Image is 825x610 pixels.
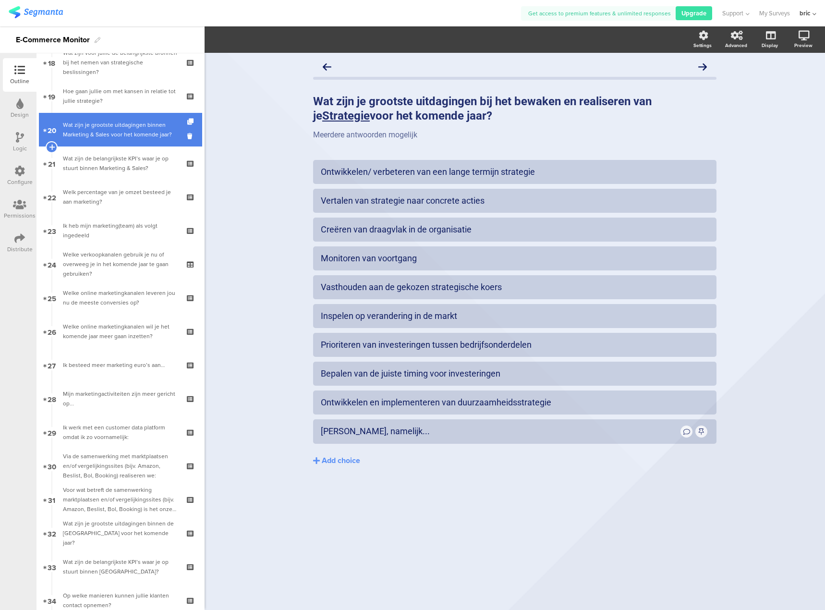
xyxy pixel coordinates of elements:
[63,288,178,307] div: Welke online marketingkanalen leveren jou nu de meeste conversies op?
[48,427,56,438] span: 29
[39,415,202,449] a: 29 Ik werk met een customer data platform omdat ik zo voornamelijk:
[187,119,195,125] i: Duplicate
[48,561,56,572] span: 33
[63,591,178,610] div: Op welke manieren kunnen jullie klanten contact opnemen?
[321,397,709,408] div: Ontwikkelen en implementeren van duurzaamheidsstrategie
[321,281,709,293] div: Vasthouden aan de gekozen strategische koers
[321,224,709,235] div: Creëren van draagvlak in de organisatie
[693,42,712,49] div: Settings
[13,144,27,153] div: Logic
[321,195,709,206] div: Vertalen van strategie naar concrete acties
[63,187,178,207] div: Welk percentage van je omzet besteed je aan marketing?
[39,483,202,516] a: 31 Voor wat betreft de samenwerking marktplaatsen en/of vergelijkingssites (bijv. Amazon, Beslist...
[39,550,202,584] a: 33 Wat zijn de belangrijkste KPI’s waar je op stuurt binnen [GEOGRAPHIC_DATA]?
[63,557,178,576] div: Wat zijn de belangrijkste KPI’s waar je op stuurt binnen Klantenservice?
[39,348,202,382] a: 27 Ik besteed meer marketing euro’s aan…
[313,130,716,139] p: Meerdere antwoorden mogelijk
[321,368,709,379] div: Bepalen van de juiste timing voor investeringen
[11,110,29,119] div: Design
[39,46,202,79] a: 18 Wat zijn voor jullie de belangrijkste bronnen bij het nemen van strategische beslissingen?
[681,9,706,18] span: Upgrade
[63,423,178,442] div: Ik werk met een customer data platform omdat ik zo voornamelijk:
[63,389,178,408] div: Mijn marketingactiviteiten zijn meer gericht op...
[48,124,56,135] span: 20
[322,109,370,122] u: Strategie
[722,9,743,18] span: Support
[39,79,202,113] a: 19 Hoe gaan jullie om met kansen in relatie tot jullie strategie?
[4,211,36,220] div: Permissions
[762,42,778,49] div: Display
[63,322,178,341] div: Welke online marketingkanalen wil je het komende jaar meer gaan inzetten?
[63,221,178,240] div: Ik heb mijn marketing(team) als volgt ingedeeld
[725,42,747,49] div: Advanced
[48,360,56,370] span: 27
[321,339,709,350] div: Prioriteren van investeringen tussen bedrijfsonderdelen
[39,180,202,214] a: 22 Welk percentage van je omzet besteed je aan marketing?
[63,86,178,106] div: Hoe gaan jullie om met kansen in relatie tot jullie strategie?
[39,146,202,180] a: 21 Wat zijn de belangrijkste KPI’s waar je op stuurt binnen Marketing & Sales?
[39,516,202,550] a: 32 Wat zijn je grootste uitdagingen binnen de [GEOGRAPHIC_DATA] voor het komende jaar?
[48,158,55,169] span: 21
[63,48,178,77] div: Wat zijn voor jullie de belangrijkste bronnen bij het nemen van strategische beslissingen?
[39,247,202,281] a: 24 Welke verkoopkanalen gebruik je nu of overweeg je in het komende jaar te gaan gebruiken?
[16,32,90,48] div: E-Commerce Monitor
[48,259,56,269] span: 24
[321,166,709,177] div: Ontwikkelen/ verbeteren van een lange termijn strategie
[39,113,202,146] a: 20 Wat zijn je grootste uitdagingen binnen Marketing & Sales voor het komende jaar?
[10,77,29,85] div: Outline
[321,426,679,437] div: [PERSON_NAME], namelijk...
[9,6,63,18] img: segmanta logo
[39,449,202,483] a: 30 Via de samenwerking met marktplaatsen en/of vergelijkingssites (bijv. Amazon, Beslist, Bol, Bo...
[313,95,652,122] strong: Wat zijn je grootste uitdagingen bij het bewaken en realiseren van je voor het komende jaar?
[794,42,813,49] div: Preview
[48,326,56,337] span: 26
[39,281,202,315] a: 25 Welke online marketingkanalen leveren jou nu de meeste conversies op?
[63,485,178,514] div: Voor wat betreft de samenwerking marktplaatsen en/of vergelijkingssites (bijv. Amazon, Beslist, B...
[48,528,56,538] span: 32
[48,91,55,101] span: 19
[63,120,178,139] div: Wat zijn je grootste uitdagingen binnen Marketing & Sales voor het komende jaar?
[63,451,178,480] div: Via de samenwerking met marktplaatsen en/of vergelijkingssites (bijv. Amazon, Beslist, Bol, Booki...
[39,382,202,415] a: 28 Mijn marketingactiviteiten zijn meer gericht op...
[48,293,56,303] span: 25
[39,315,202,348] a: 26 Welke online marketingkanalen wil je het komende jaar meer gaan inzetten?
[321,310,709,321] div: Inspelen op verandering in de markt
[63,250,178,279] div: Welke verkoopkanalen gebruik je nu of overweeg je in het komende jaar te gaan gebruiken?
[48,225,56,236] span: 23
[528,9,671,18] span: Get access to premium features & unlimited responses
[7,178,33,186] div: Configure
[800,9,810,18] div: bric
[48,393,56,404] span: 28
[63,519,178,548] div: Wat zijn je grootste uitdagingen binnen de Klantenservice voor het komende jaar?
[48,595,56,606] span: 34
[187,132,195,141] i: Delete
[322,456,360,466] div: Add choice
[63,154,178,173] div: Wat zijn de belangrijkste KPI’s waar je op stuurt binnen Marketing & Sales?
[313,449,716,473] button: Add choice
[63,360,178,370] div: Ik besteed meer marketing euro’s aan…
[48,461,56,471] span: 30
[48,494,55,505] span: 31
[7,245,33,254] div: Distribute
[321,253,709,264] div: Monitoren van voortgang
[48,192,56,202] span: 22
[48,57,55,68] span: 18
[39,214,202,247] a: 23 Ik heb mijn marketing(team) als volgt ingedeeld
